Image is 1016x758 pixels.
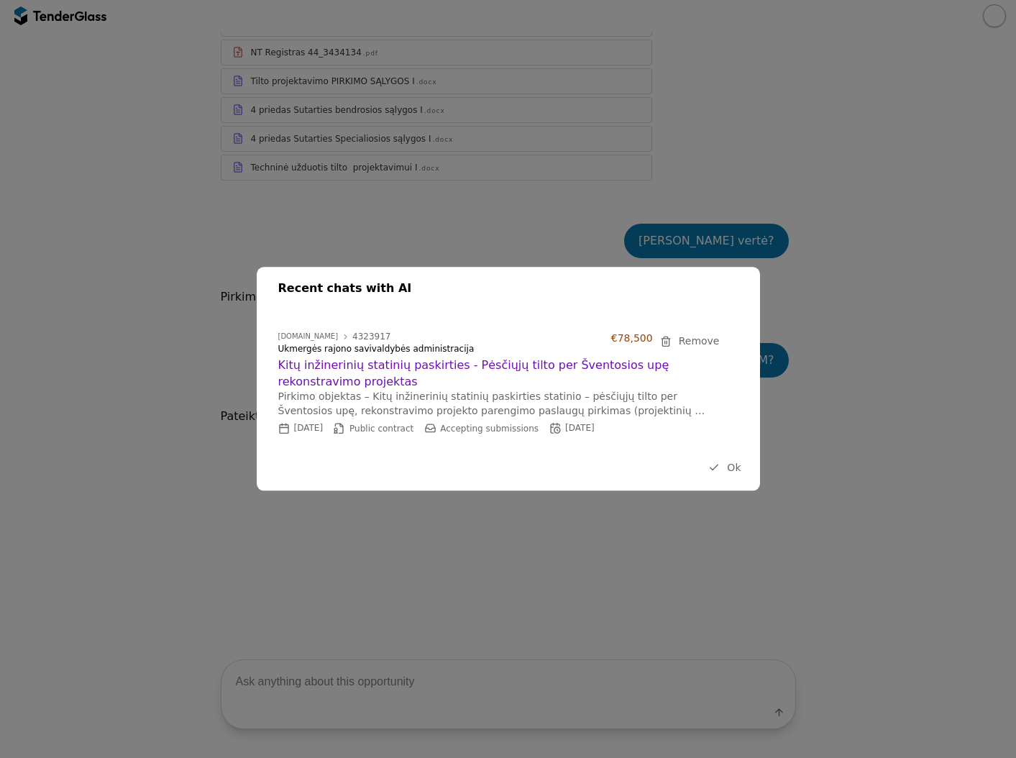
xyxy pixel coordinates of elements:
span: Public contract [349,424,413,434]
div: €78,500 [611,333,653,345]
button: Ok [704,459,745,477]
span: [DATE] [294,423,324,433]
span: Remove [679,336,720,347]
span: Accepting submissions [440,424,539,434]
span: [DATE] [565,423,595,433]
div: Ukmergės rajono savivaldybės administracija [278,344,597,355]
span: Ok [727,462,741,473]
a: [DOMAIN_NAME]4323917 [278,333,391,342]
div: [DOMAIN_NAME] [278,334,339,341]
p: Pirkimo objektas – Kitų inžinerinių statinių paskirties statinio – pėsčiųjų tilto per Šventosios ... [278,390,724,418]
button: Remove [656,333,724,351]
a: Kitų inžinerinių statinių paskirties - Pėsčiųjų tilto per Šventosios upę rekonstravimo projektas [278,358,724,391]
div: 4323917 [352,333,390,342]
span: Recent chats with AI [278,281,412,295]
